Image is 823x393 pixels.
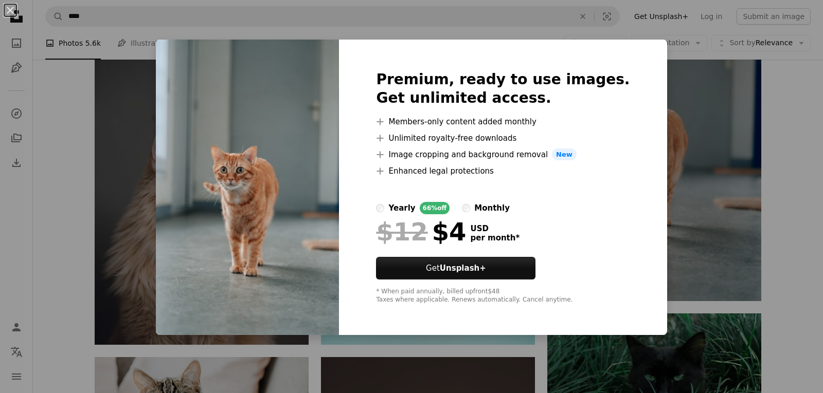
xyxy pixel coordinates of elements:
li: Enhanced legal protections [376,165,630,177]
input: yearly66%off [376,204,384,212]
span: $12 [376,218,427,245]
div: yearly [388,202,415,214]
h2: Premium, ready to use images. Get unlimited access. [376,70,630,107]
div: $4 [376,218,466,245]
span: USD [470,224,520,233]
li: Members-only content added monthly [376,116,630,128]
div: 66% off [420,202,450,214]
div: * When paid annually, billed upfront $48 Taxes where applicable. Renews automatically. Cancel any... [376,288,630,304]
div: monthly [474,202,510,214]
li: Unlimited royalty-free downloads [376,132,630,144]
span: New [552,148,577,161]
img: premium_photo-1666612335748-d23dcba788e1 [156,40,339,335]
strong: Unsplash+ [440,264,486,273]
button: GetUnsplash+ [376,257,535,279]
li: Image cropping and background removal [376,148,630,161]
span: per month * [470,233,520,242]
input: monthly [462,204,470,212]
